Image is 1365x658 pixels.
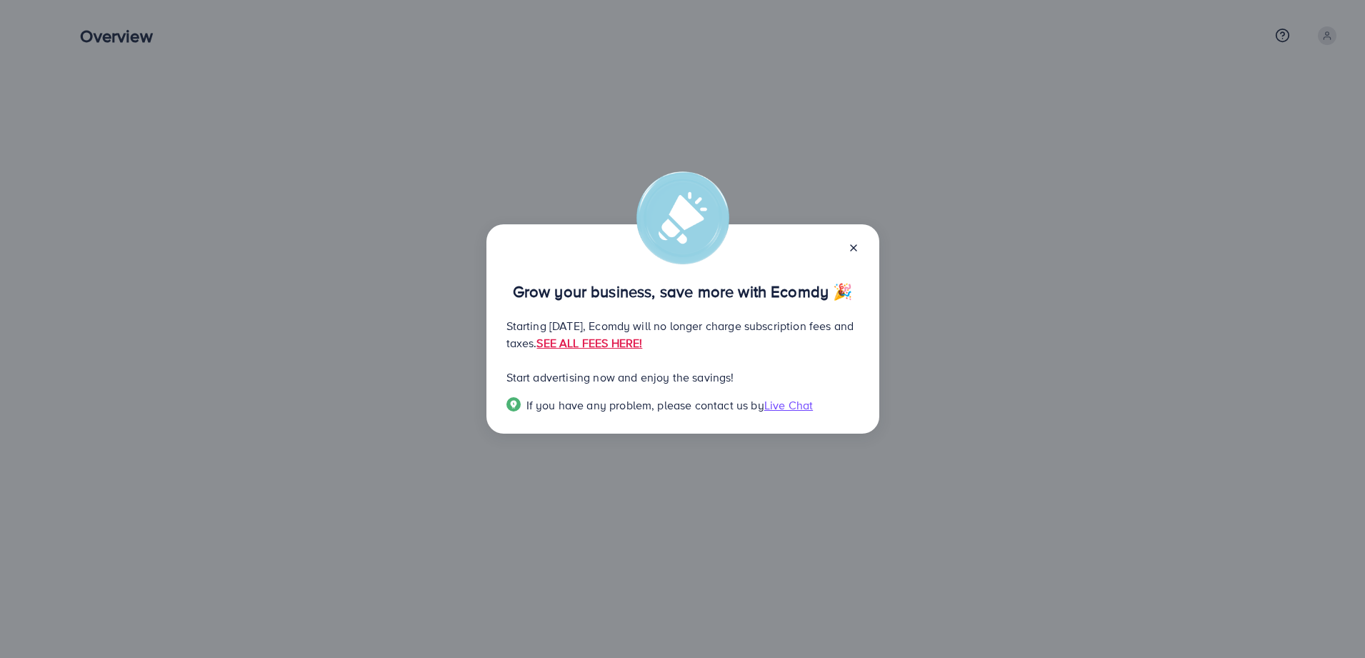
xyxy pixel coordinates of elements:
span: If you have any problem, please contact us by [526,397,764,413]
p: Starting [DATE], Ecomdy will no longer charge subscription fees and taxes. [506,317,859,352]
a: SEE ALL FEES HERE! [536,335,642,351]
p: Start advertising now and enjoy the savings! [506,369,859,386]
p: Grow your business, save more with Ecomdy 🎉 [506,283,859,300]
img: Popup guide [506,397,521,412]
span: Live Chat [764,397,813,413]
img: alert [636,171,729,264]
